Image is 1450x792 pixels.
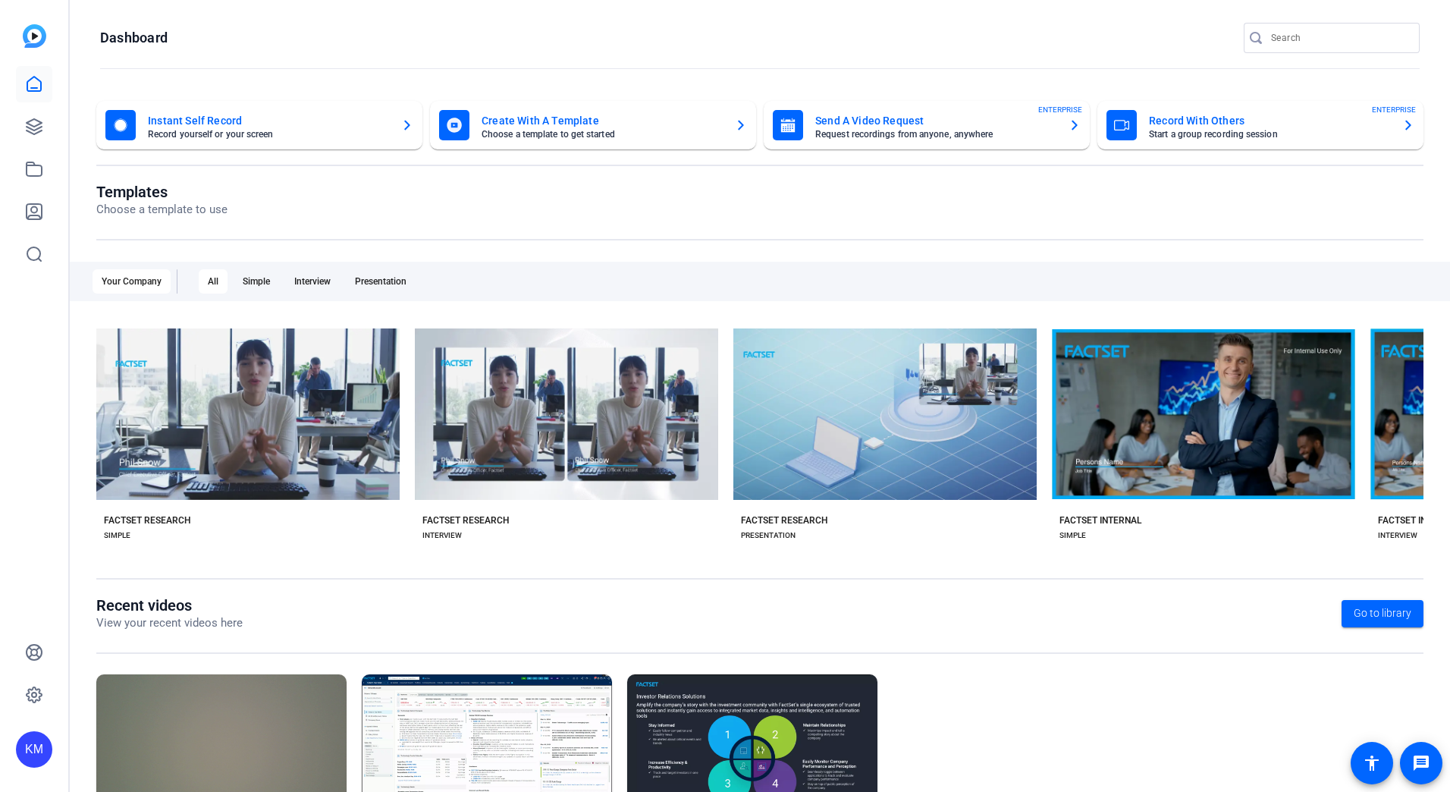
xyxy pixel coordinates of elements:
[482,112,723,130] mat-card-title: Create With A Template
[422,530,462,542] div: INTERVIEW
[96,101,422,149] button: Instant Self RecordRecord yourself or your screen
[430,101,756,149] button: Create With A TemplateChoose a template to get started
[482,130,723,139] mat-card-subtitle: Choose a template to get started
[815,130,1056,139] mat-card-subtitle: Request recordings from anyone, anywhere
[1038,104,1082,115] span: ENTERPRISE
[104,530,130,542] div: SIMPLE
[1354,605,1411,621] span: Go to library
[16,731,52,768] div: KM
[1271,29,1408,47] input: Search
[1149,130,1390,139] mat-card-subtitle: Start a group recording session
[93,269,171,294] div: Your Company
[815,112,1056,130] mat-card-title: Send A Video Request
[1059,530,1086,542] div: SIMPLE
[96,614,243,632] p: View your recent videos here
[764,101,1090,149] button: Send A Video RequestRequest recordings from anyone, anywhereENTERPRISE
[104,514,191,526] div: FACTSET RESEARCH
[741,514,828,526] div: FACTSET RESEARCH
[23,24,46,48] img: blue-gradient.svg
[1372,104,1416,115] span: ENTERPRISE
[1342,600,1423,627] a: Go to library
[96,596,243,614] h1: Recent videos
[741,530,796,542] div: PRESENTATION
[96,183,228,201] h1: Templates
[199,269,228,294] div: All
[1378,530,1417,542] div: INTERVIEW
[1059,514,1141,526] div: FACTSET INTERNAL
[234,269,279,294] div: Simple
[1412,754,1430,772] mat-icon: message
[422,514,510,526] div: FACTSET RESEARCH
[1097,101,1423,149] button: Record With OthersStart a group recording sessionENTERPRISE
[346,269,416,294] div: Presentation
[100,29,168,47] h1: Dashboard
[148,112,389,130] mat-card-title: Instant Self Record
[1149,112,1390,130] mat-card-title: Record With Others
[285,269,340,294] div: Interview
[1363,754,1381,772] mat-icon: accessibility
[148,130,389,139] mat-card-subtitle: Record yourself or your screen
[96,201,228,218] p: Choose a template to use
